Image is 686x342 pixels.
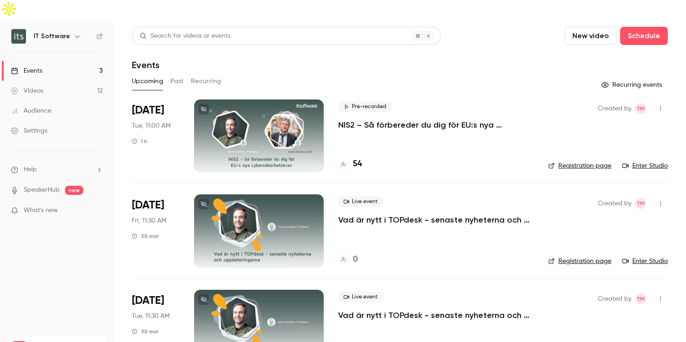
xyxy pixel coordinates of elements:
[24,206,58,215] span: What's new
[132,121,170,130] span: Tue, 11:00 AM
[565,27,616,45] button: New video
[620,27,668,45] button: Schedule
[338,214,534,225] a: Vad är nytt i TOPdesk - senaste nyheterna och uppdateringarna
[597,78,668,92] button: Recurring events
[338,292,383,302] span: Live event
[353,158,362,170] h4: 54
[132,312,170,321] span: Tue, 11:30 AM
[132,74,163,89] button: Upcoming
[338,253,358,266] a: 0
[11,86,43,95] div: Videos
[622,161,668,170] a: Enter Studio
[635,103,646,114] span: Tanya Masiyenka
[140,31,230,41] div: Search for videos or events
[65,186,83,195] span: new
[548,257,611,266] a: Registration page
[132,99,180,172] div: Sep 16 Tue, 11:00 AM (Europe/Stockholm)
[338,196,383,207] span: Live event
[11,106,51,115] div: Audience
[338,158,362,170] a: 54
[170,74,184,89] button: Past
[636,293,645,304] span: TM
[598,103,631,114] span: Created by
[191,74,221,89] button: Recurring
[132,233,159,240] div: 30 min
[598,293,631,304] span: Created by
[635,198,646,209] span: Tanya Masiyenka
[636,198,645,209] span: TM
[598,198,631,209] span: Created by
[622,257,668,266] a: Enter Studio
[132,194,180,267] div: Oct 24 Fri, 11:30 AM (Europe/Stockholm)
[11,126,47,135] div: Settings
[548,161,611,170] a: Registration page
[24,165,37,174] span: Help
[11,29,26,44] img: IT Software
[353,253,358,266] h4: 0
[132,103,164,118] span: [DATE]
[132,59,160,70] h1: Events
[132,198,164,213] span: [DATE]
[132,138,147,145] div: 1 h
[636,103,645,114] span: TM
[34,32,70,41] h6: IT Software
[132,216,166,225] span: Fri, 11:30 AM
[338,310,534,321] a: Vad är nytt i TOPdesk - senaste nyheterna och uppdateringarna
[635,293,646,304] span: Tanya Masiyenka
[132,328,159,335] div: 30 min
[11,66,42,75] div: Events
[132,293,164,308] span: [DATE]
[11,165,103,174] li: help-dropdown-opener
[338,101,392,112] span: Pre-recorded
[338,119,534,130] a: NIS2 – Så förbereder du dig för EU:s nya cybersäkerhetskrav
[24,185,60,195] a: SpeakerHub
